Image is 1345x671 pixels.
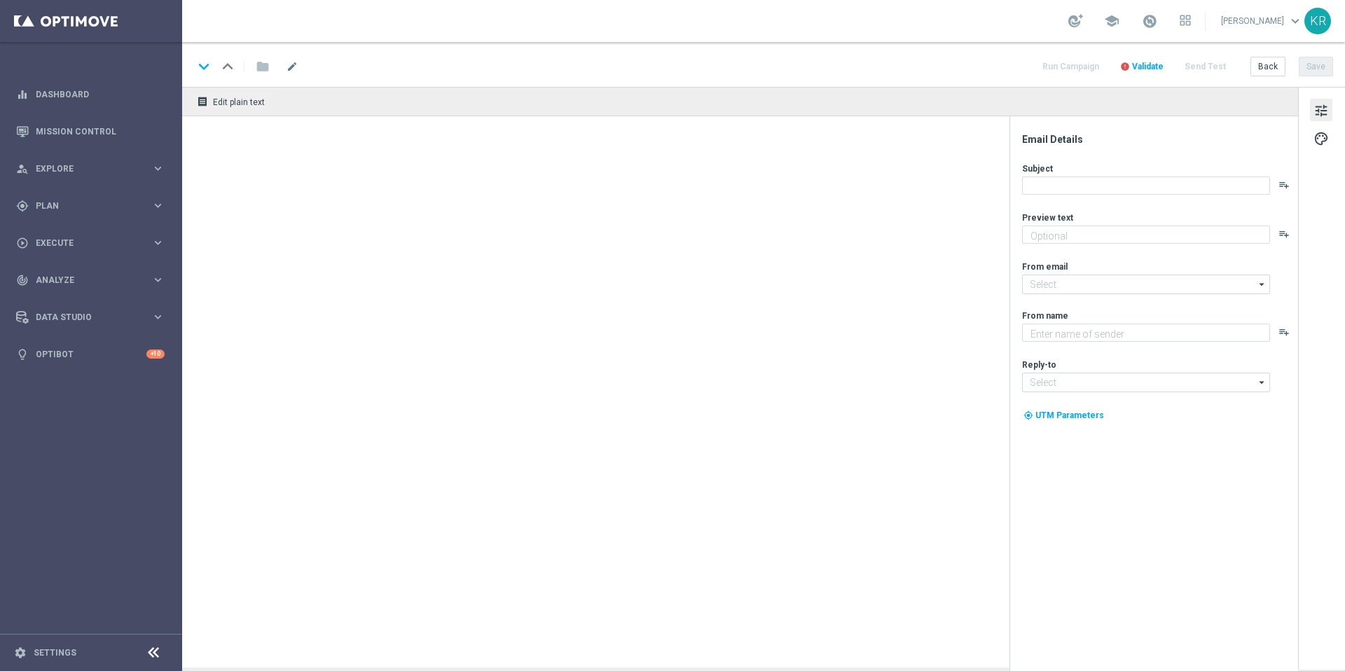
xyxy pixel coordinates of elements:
[16,162,151,175] div: Explore
[36,76,165,113] a: Dashboard
[1310,127,1332,149] button: palette
[16,76,165,113] div: Dashboard
[1313,130,1329,148] span: palette
[1220,11,1304,32] a: [PERSON_NAME]keyboard_arrow_down
[16,348,29,361] i: lightbulb
[36,202,151,210] span: Plan
[36,239,151,247] span: Execute
[1022,373,1270,392] input: Select
[16,274,29,286] i: track_changes
[1023,410,1033,420] i: my_location
[16,162,29,175] i: person_search
[1035,410,1104,420] span: UTM Parameters
[16,113,165,150] div: Mission Control
[1022,408,1105,423] button: my_location UTM Parameters
[151,236,165,249] i: keyboard_arrow_right
[15,200,165,212] button: gps_fixed Plan keyboard_arrow_right
[1118,57,1166,76] button: error Validate
[16,200,151,212] div: Plan
[15,126,165,137] button: Mission Control
[15,163,165,174] button: person_search Explore keyboard_arrow_right
[1022,212,1073,223] label: Preview text
[1255,373,1269,392] i: arrow_drop_down
[1132,62,1164,71] span: Validate
[16,311,151,324] div: Data Studio
[1120,62,1130,71] i: error
[16,88,29,101] i: equalizer
[1255,275,1269,293] i: arrow_drop_down
[36,276,151,284] span: Analyze
[1022,133,1297,146] div: Email Details
[1278,326,1290,338] button: playlist_add
[213,97,265,107] span: Edit plain text
[151,310,165,324] i: keyboard_arrow_right
[16,335,165,373] div: Optibot
[14,646,27,659] i: settings
[1288,13,1303,29] span: keyboard_arrow_down
[16,237,29,249] i: play_circle_outline
[1022,261,1068,272] label: From email
[146,350,165,359] div: +10
[36,313,151,321] span: Data Studio
[1278,228,1290,240] button: playlist_add
[36,165,151,173] span: Explore
[1022,163,1053,174] label: Subject
[1304,8,1331,34] div: KR
[1313,102,1329,120] span: tune
[197,96,208,107] i: receipt
[1310,99,1332,121] button: tune
[1022,359,1056,371] label: Reply-to
[193,92,271,111] button: receipt Edit plain text
[34,649,76,657] a: Settings
[1022,310,1068,321] label: From name
[15,89,165,100] button: equalizer Dashboard
[15,275,165,286] button: track_changes Analyze keyboard_arrow_right
[193,56,214,77] i: keyboard_arrow_down
[16,237,151,249] div: Execute
[36,335,146,373] a: Optibot
[151,199,165,212] i: keyboard_arrow_right
[36,113,165,150] a: Mission Control
[15,312,165,323] button: Data Studio keyboard_arrow_right
[151,273,165,286] i: keyboard_arrow_right
[1250,57,1285,76] button: Back
[286,60,298,73] span: mode_edit
[16,274,151,286] div: Analyze
[151,162,165,175] i: keyboard_arrow_right
[1278,179,1290,191] button: playlist_add
[1022,275,1270,294] input: Select
[1104,13,1119,29] span: school
[16,200,29,212] i: gps_fixed
[15,349,165,360] button: lightbulb Optibot +10
[1299,57,1333,76] button: Save
[15,237,165,249] button: play_circle_outline Execute keyboard_arrow_right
